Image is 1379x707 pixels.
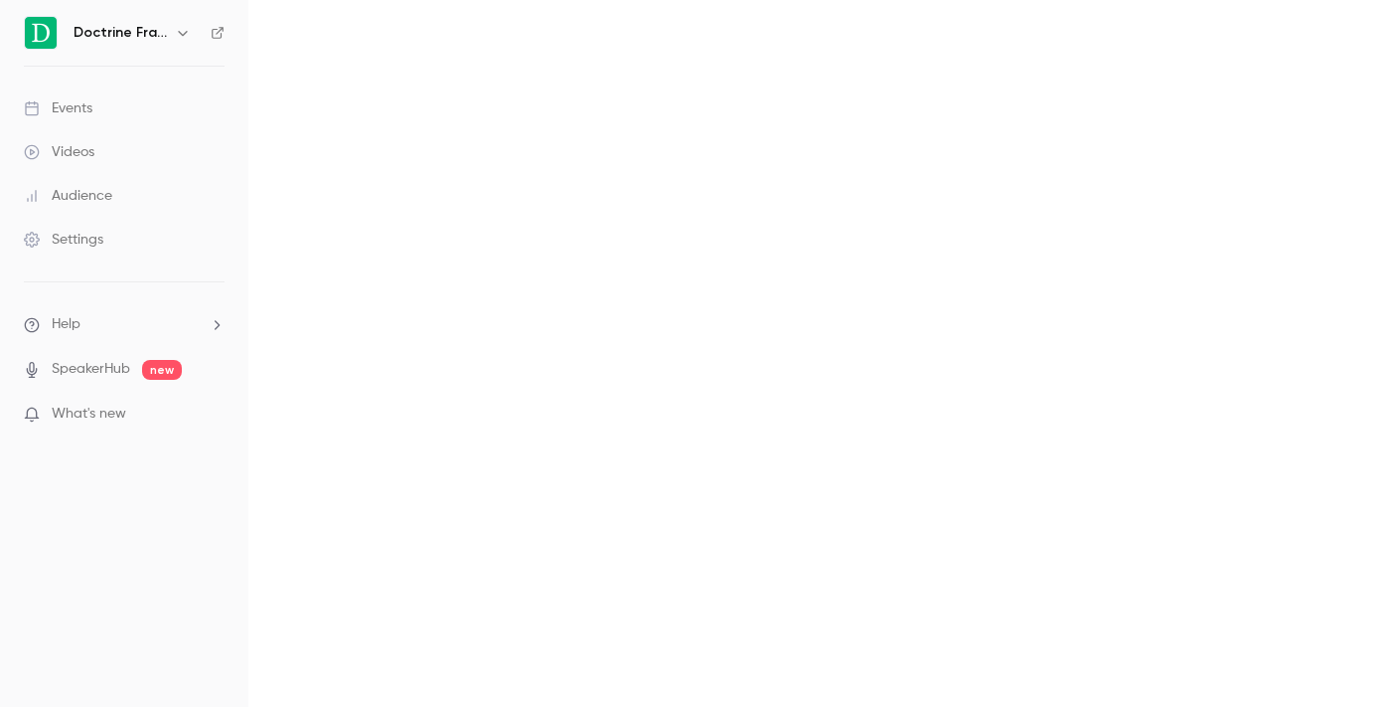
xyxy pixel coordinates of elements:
[74,23,167,43] h6: Doctrine France
[24,230,103,250] div: Settings
[24,314,225,335] li: help-dropdown-opener
[52,359,130,380] a: SpeakerHub
[24,186,112,206] div: Audience
[52,404,126,425] span: What's new
[142,360,182,380] span: new
[52,314,80,335] span: Help
[24,98,92,118] div: Events
[24,142,94,162] div: Videos
[25,17,57,49] img: Doctrine France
